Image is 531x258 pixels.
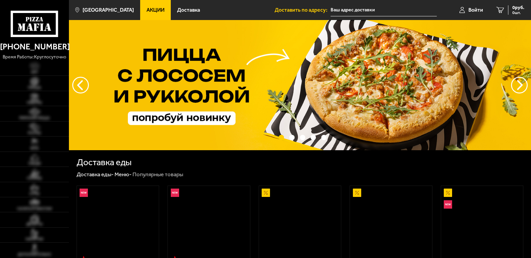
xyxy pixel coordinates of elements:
[275,7,331,13] span: Доставить по адресу:
[331,4,437,16] input: Ваш адрес доставки
[115,171,132,178] a: Меню-
[80,189,88,197] img: Новинка
[289,135,295,140] button: точки переключения
[133,171,183,178] div: Популярные товары
[177,7,200,13] span: Доставка
[311,135,316,140] button: точки переключения
[77,158,132,167] h1: Доставка еды
[83,7,134,13] span: [GEOGRAPHIC_DATA]
[300,135,305,140] button: точки переключения
[444,189,452,197] img: Акционный
[279,135,284,140] button: точки переключения
[262,189,270,197] img: Акционный
[468,7,483,13] span: Войти
[511,77,528,93] button: предыдущий
[512,5,524,10] span: 0 руб.
[512,11,524,15] span: 0 шт.
[321,135,327,140] button: точки переключения
[171,189,179,197] img: Новинка
[353,189,361,197] img: Акционный
[444,200,452,209] img: Новинка
[146,7,164,13] span: Акции
[72,77,89,93] button: следующий
[77,171,114,178] a: Доставка еды-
